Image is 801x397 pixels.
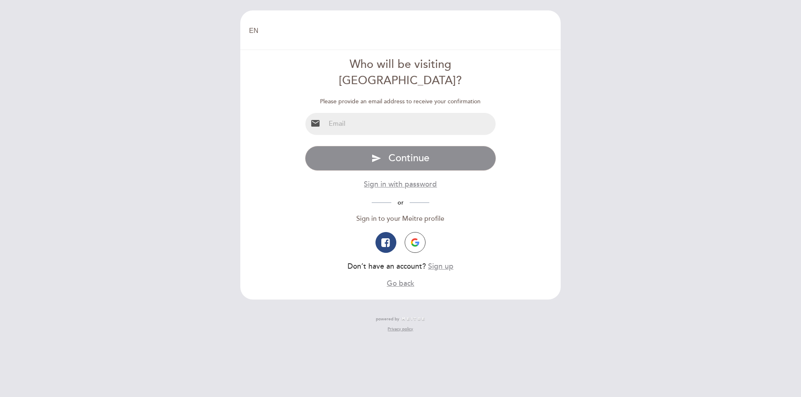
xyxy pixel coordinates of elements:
div: Who will be visiting [GEOGRAPHIC_DATA]? [305,57,496,89]
img: icon-google.png [411,238,419,247]
img: MEITRE [401,317,425,321]
a: Privacy policy [388,326,413,332]
i: email [310,118,320,128]
input: Email [325,113,496,135]
div: Please provide an email address to receive your confirmation [305,97,496,106]
div: Sign in to your Meitre profile [305,214,496,224]
span: Continue [388,152,429,164]
button: Sign in with password [364,179,437,190]
span: Don’t have an account? [348,262,426,271]
a: powered by [376,316,425,322]
button: Sign up [428,261,453,272]
button: send Continue [305,146,496,171]
span: powered by [376,316,399,322]
button: Go back [387,278,414,289]
span: or [391,199,410,206]
i: send [371,153,381,163]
